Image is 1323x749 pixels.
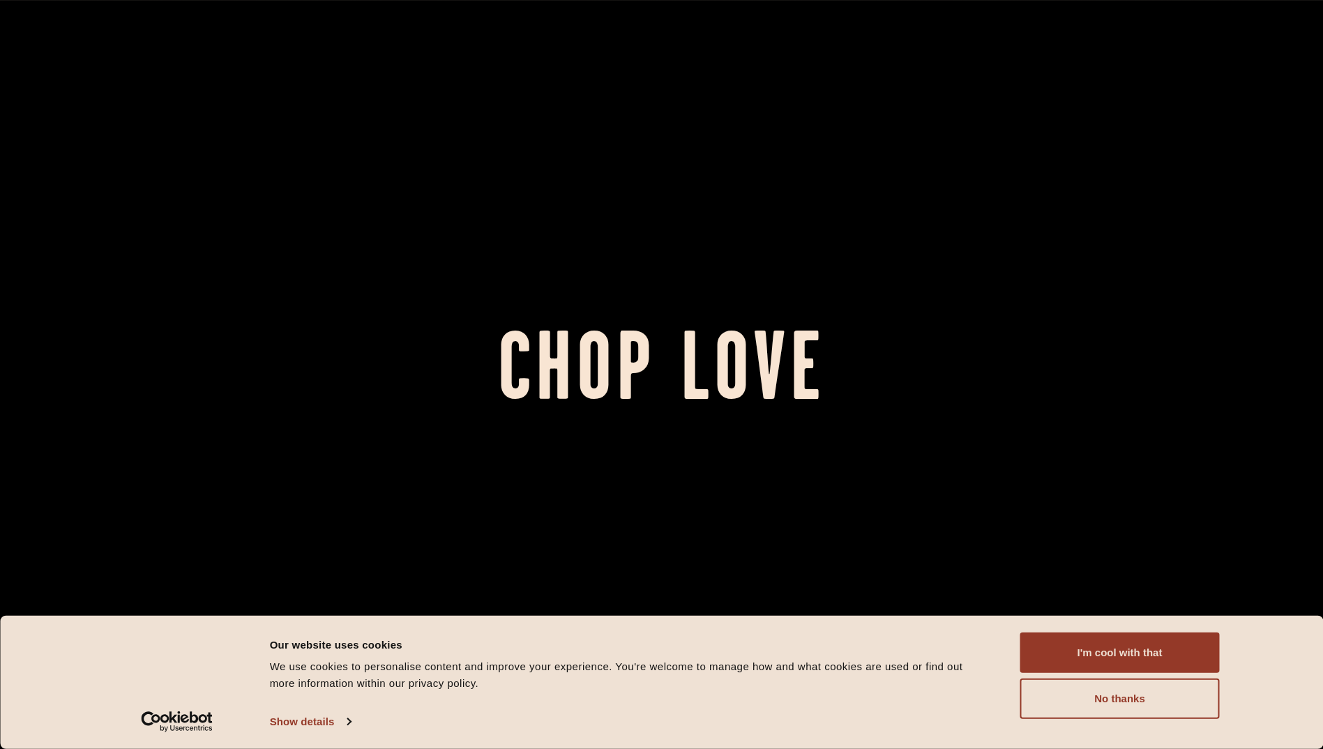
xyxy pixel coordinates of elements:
a: Usercentrics Cookiebot - opens in a new window [116,711,238,732]
button: No thanks [1020,679,1220,719]
button: I'm cool with that [1020,633,1220,673]
div: Our website uses cookies [270,636,989,653]
a: Show details [270,711,351,732]
div: We use cookies to personalise content and improve your experience. You're welcome to manage how a... [270,658,989,692]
